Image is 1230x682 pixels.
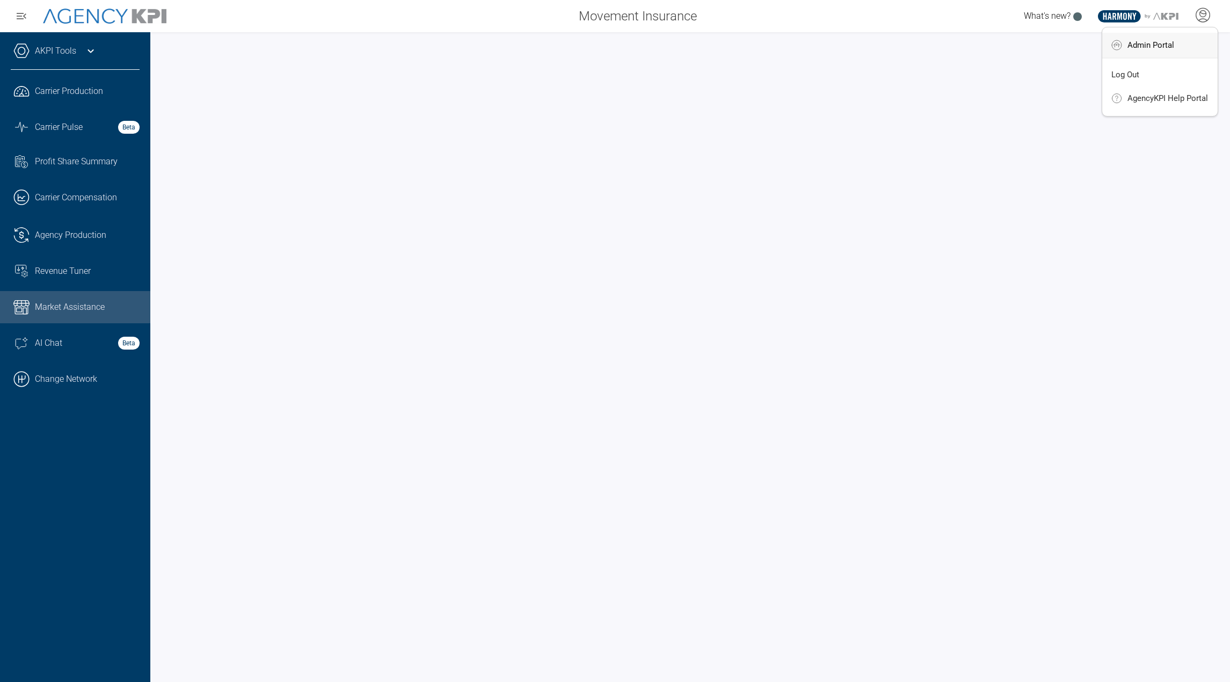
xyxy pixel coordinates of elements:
span: Profit Share Summary [35,155,118,168]
span: Carrier Production [35,85,103,98]
span: What's new? [1024,11,1071,21]
strong: Beta [118,121,140,134]
span: Admin Portal [1127,41,1174,49]
span: AI Chat [35,337,62,350]
span: Movement Insurance [579,6,697,26]
img: AgencyKPI [43,9,166,24]
span: Agency Production [35,229,106,242]
span: Market Assistance [35,301,105,314]
span: Revenue Tuner [35,265,91,278]
span: Log Out [1111,70,1139,79]
span: Carrier Compensation [35,191,117,204]
a: AKPI Tools [35,45,76,57]
strong: Beta [118,337,140,350]
span: AgencyKPI Help Portal [1127,94,1208,103]
span: Carrier Pulse [35,121,83,134]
